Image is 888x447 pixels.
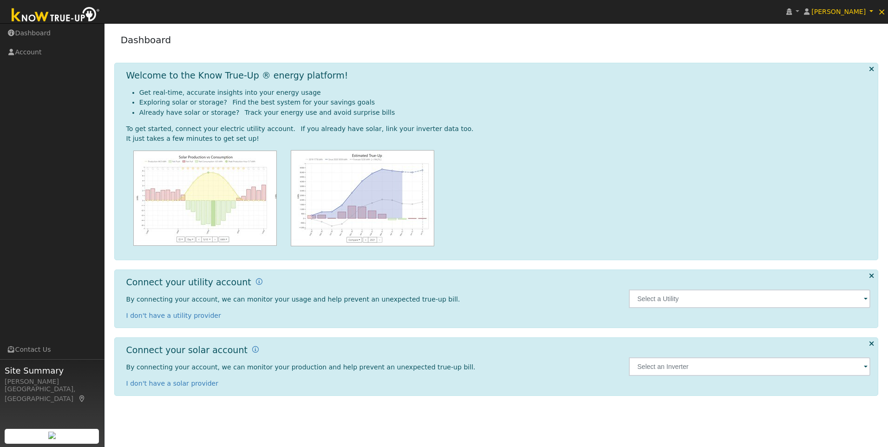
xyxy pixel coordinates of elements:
div: It just takes a few minutes to get set up! [126,134,871,144]
input: Select an Inverter [629,357,870,376]
h1: Connect your utility account [126,277,251,288]
a: Map [78,395,86,402]
li: Get real-time, accurate insights into your energy usage [139,88,871,98]
div: [PERSON_NAME] [5,377,99,387]
div: [GEOGRAPHIC_DATA], [GEOGRAPHIC_DATA] [5,384,99,404]
a: I don't have a solar provider [126,380,219,387]
span: By connecting your account, we can monitor your production and help prevent an unexpected true-up... [126,363,476,371]
h1: Welcome to the Know True-Up ® energy platform! [126,70,348,81]
a: Dashboard [121,34,171,46]
img: Know True-Up [7,5,104,26]
div: To get started, connect your electric utility account. If you already have solar, link your inver... [126,124,871,134]
span: Site Summary [5,364,99,377]
span: [PERSON_NAME] [811,8,866,15]
input: Select a Utility [629,289,870,308]
h1: Connect your solar account [126,345,248,355]
span: × [878,6,886,17]
li: Already have solar or storage? Track your energy use and avoid surprise bills [139,108,871,118]
li: Exploring solar or storage? Find the best system for your savings goals [139,98,871,107]
img: retrieve [48,432,56,439]
span: By connecting your account, we can monitor your usage and help prevent an unexpected true-up bill. [126,296,460,303]
a: I don't have a utility provider [126,312,221,319]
